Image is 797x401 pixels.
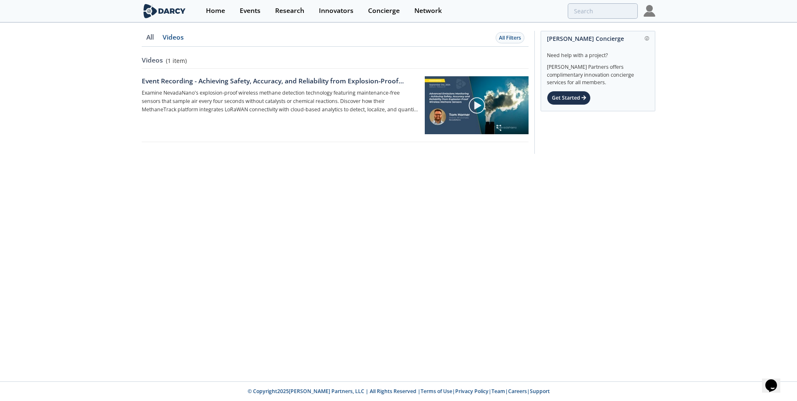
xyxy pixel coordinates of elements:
[158,34,188,47] a: Videos
[568,3,638,19] input: Advanced Search
[414,8,442,14] div: Network
[275,8,304,14] div: Research
[166,56,187,65] span: ( 1 item )
[530,388,550,395] a: Support
[421,388,452,395] a: Terms of Use
[468,97,486,114] img: play-chapters-gray.svg
[645,36,649,41] img: information.svg
[142,76,419,86] a: Event Recording - Achieving Safety, Accuracy, and Reliability from Explosion-Proof Wireless Metha...
[142,55,163,65] h3: Videos
[496,32,524,43] button: All Filters
[644,5,655,17] img: Profile
[491,388,505,395] a: Team
[319,8,353,14] div: Innovators
[90,388,707,395] p: © Copyright 2025 [PERSON_NAME] Partners, LLC | All Rights Reserved | | | | |
[240,8,261,14] div: Events
[206,8,225,14] div: Home
[547,46,649,59] div: Need help with a project?
[455,388,489,395] a: Privacy Policy
[499,34,521,42] div: All Filters
[508,388,527,395] a: Careers
[142,34,158,47] a: All
[142,4,187,18] img: logo-wide.svg
[142,89,419,114] a: Examine NevadaNano's explosion-proof wireless methane detection technology featuring maintenance-...
[547,91,591,105] div: Get Started
[547,31,649,46] div: [PERSON_NAME] Concierge
[547,59,649,87] div: [PERSON_NAME] Partners offers complimentary innovation concierge services for all members.
[368,8,400,14] div: Concierge
[762,368,789,393] iframe: chat widget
